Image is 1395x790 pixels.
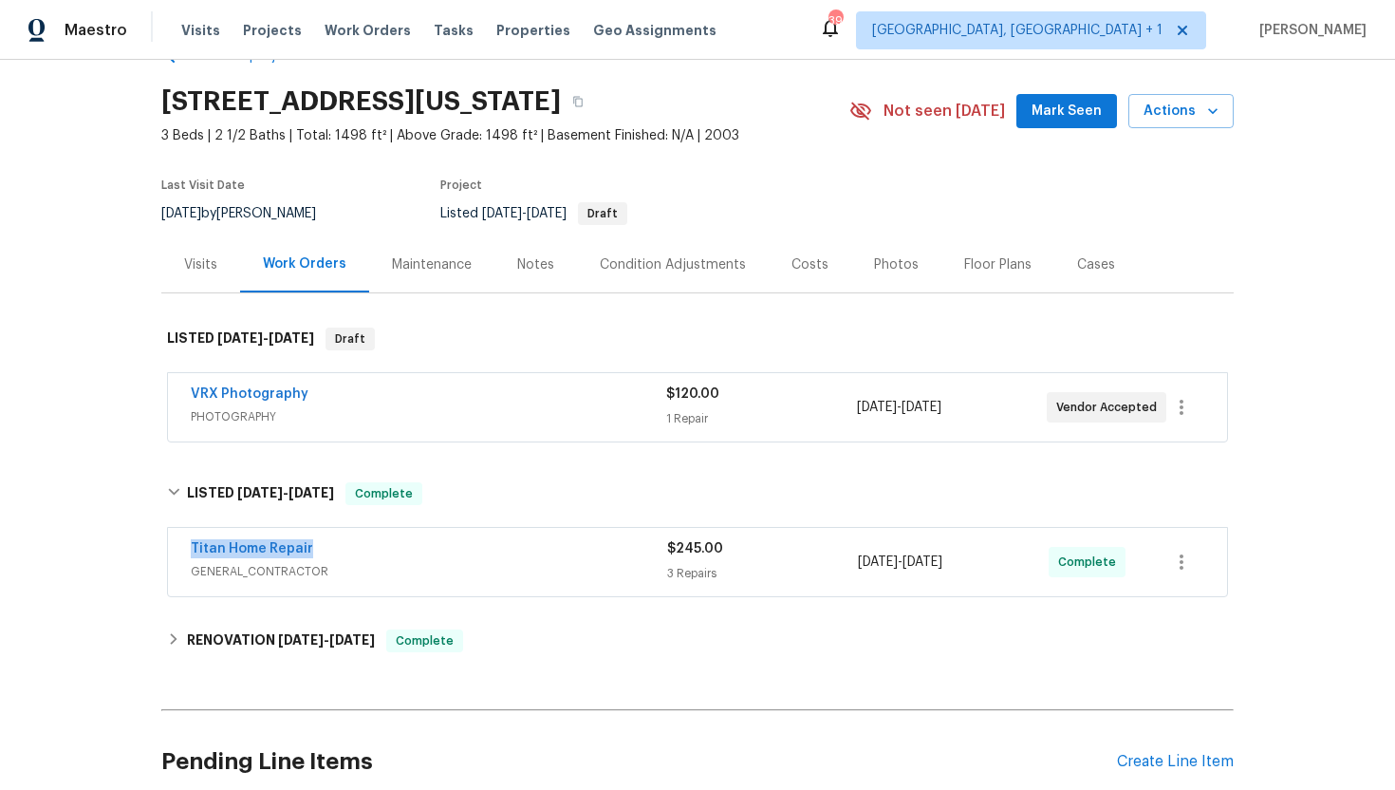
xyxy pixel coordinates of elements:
span: - [278,633,375,647]
span: [DATE] [857,401,897,414]
span: - [217,331,314,345]
div: Photos [874,255,919,274]
span: Geo Assignments [593,21,716,40]
span: [PERSON_NAME] [1252,21,1367,40]
span: [DATE] [482,207,522,220]
span: Complete [1058,553,1124,572]
span: [DATE] [237,486,283,499]
span: Draft [580,208,625,219]
span: Tasks [434,24,474,37]
span: Draft [327,329,373,348]
div: Maintenance [392,255,472,274]
span: Mark Seen [1032,100,1102,123]
a: VRX Photography [191,387,308,401]
button: Copy Address [561,85,595,119]
span: Actions [1144,100,1218,123]
div: Cases [1077,255,1115,274]
span: [DATE] [269,331,314,345]
span: [DATE] [527,207,567,220]
div: by [PERSON_NAME] [161,202,339,225]
span: Projects [243,21,302,40]
span: Vendor Accepted [1056,398,1164,417]
div: LISTED [DATE]-[DATE]Draft [161,309,1234,369]
span: [GEOGRAPHIC_DATA], [GEOGRAPHIC_DATA] + 1 [872,21,1162,40]
button: Actions [1128,94,1234,129]
span: $120.00 [666,387,719,401]
span: [DATE] [288,486,334,499]
h2: [STREET_ADDRESS][US_STATE] [161,92,561,111]
div: Costs [791,255,828,274]
h6: LISTED [167,328,314,350]
span: $245.00 [667,542,723,555]
span: - [237,486,334,499]
span: 3 Beds | 2 1/2 Baths | Total: 1498 ft² | Above Grade: 1498 ft² | Basement Finished: N/A | 2003 [161,126,849,145]
span: [DATE] [161,207,201,220]
span: Last Visit Date [161,179,245,191]
div: Floor Plans [964,255,1032,274]
h6: LISTED [187,482,334,505]
div: Visits [184,255,217,274]
span: PHOTOGRAPHY [191,407,666,426]
a: Titan Home Repair [191,542,313,555]
div: Notes [517,255,554,274]
span: Visits [181,21,220,40]
span: - [482,207,567,220]
div: Create Line Item [1117,753,1234,771]
h6: RENOVATION [187,630,375,652]
span: Complete [388,631,461,650]
div: Work Orders [263,254,346,273]
div: LISTED [DATE]-[DATE]Complete [161,463,1234,524]
span: Work Orders [325,21,411,40]
div: 39 [828,11,842,30]
span: [DATE] [902,401,941,414]
div: 1 Repair [666,409,856,428]
span: GENERAL_CONTRACTOR [191,562,667,581]
span: [DATE] [278,633,324,647]
span: Not seen [DATE] [883,102,1005,121]
span: Complete [347,484,420,503]
button: Mark Seen [1016,94,1117,129]
span: [DATE] [217,331,263,345]
span: - [857,398,941,417]
span: Listed [440,207,627,220]
span: [DATE] [329,633,375,647]
div: RENOVATION [DATE]-[DATE]Complete [161,618,1234,664]
span: Project [440,179,482,191]
span: Maestro [65,21,127,40]
span: Properties [496,21,570,40]
span: [DATE] [902,555,942,569]
span: [DATE] [858,555,898,569]
div: Condition Adjustments [600,255,746,274]
div: 3 Repairs [667,564,858,583]
span: - [858,553,942,572]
